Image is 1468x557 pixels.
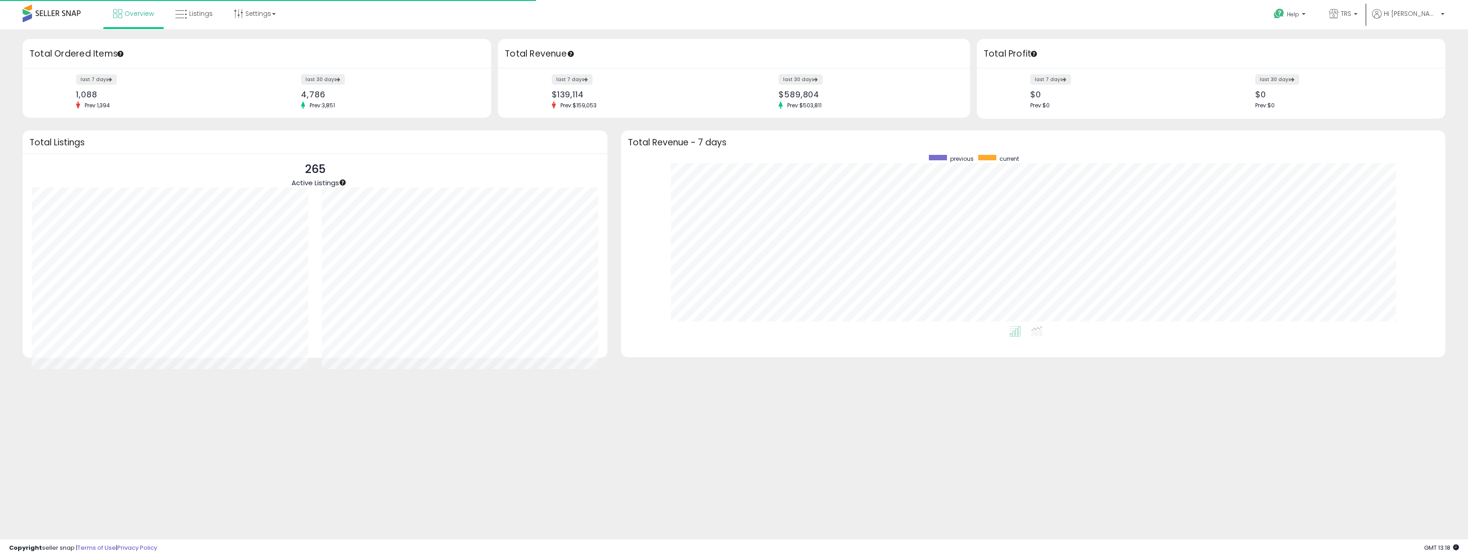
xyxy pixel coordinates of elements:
span: TRS [1341,9,1351,18]
span: Prev: $0 [1255,101,1275,109]
div: $0 [1030,90,1205,99]
p: 265 [292,161,339,178]
h3: Total Revenue - 7 days [628,139,1439,146]
a: Help [1267,1,1315,29]
span: Hi [PERSON_NAME] [1384,9,1438,18]
div: Tooltip anchor [567,50,575,58]
span: Prev: 3,851 [305,101,340,109]
label: last 7 days [1030,74,1071,85]
label: last 30 days [301,74,345,85]
div: Tooltip anchor [1030,50,1038,58]
h3: Total Revenue [505,48,963,60]
i: Get Help [1273,8,1285,19]
span: Help [1287,10,1299,18]
h3: Total Ordered Items [29,48,484,60]
span: previous [950,155,974,163]
h3: Total Listings [29,139,601,146]
label: last 30 days [1255,74,1299,85]
div: $0 [1255,90,1430,99]
span: Overview [124,9,154,18]
div: Tooltip anchor [116,50,124,58]
label: last 7 days [552,74,593,85]
span: Prev: 1,394 [80,101,115,109]
div: 1,088 [76,90,250,99]
span: Active Listings [292,178,339,187]
span: Prev: $0 [1030,101,1050,109]
h3: Total Profit [984,48,1439,60]
span: current [999,155,1019,163]
span: Prev: $159,053 [556,101,601,109]
span: Listings [189,9,213,18]
div: 4,786 [301,90,475,99]
div: $589,804 [779,90,954,99]
a: Hi [PERSON_NAME] [1372,9,1444,29]
label: last 7 days [76,74,117,85]
span: Prev: $503,811 [783,101,826,109]
div: Tooltip anchor [339,178,347,187]
div: $139,114 [552,90,727,99]
label: last 30 days [779,74,822,85]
